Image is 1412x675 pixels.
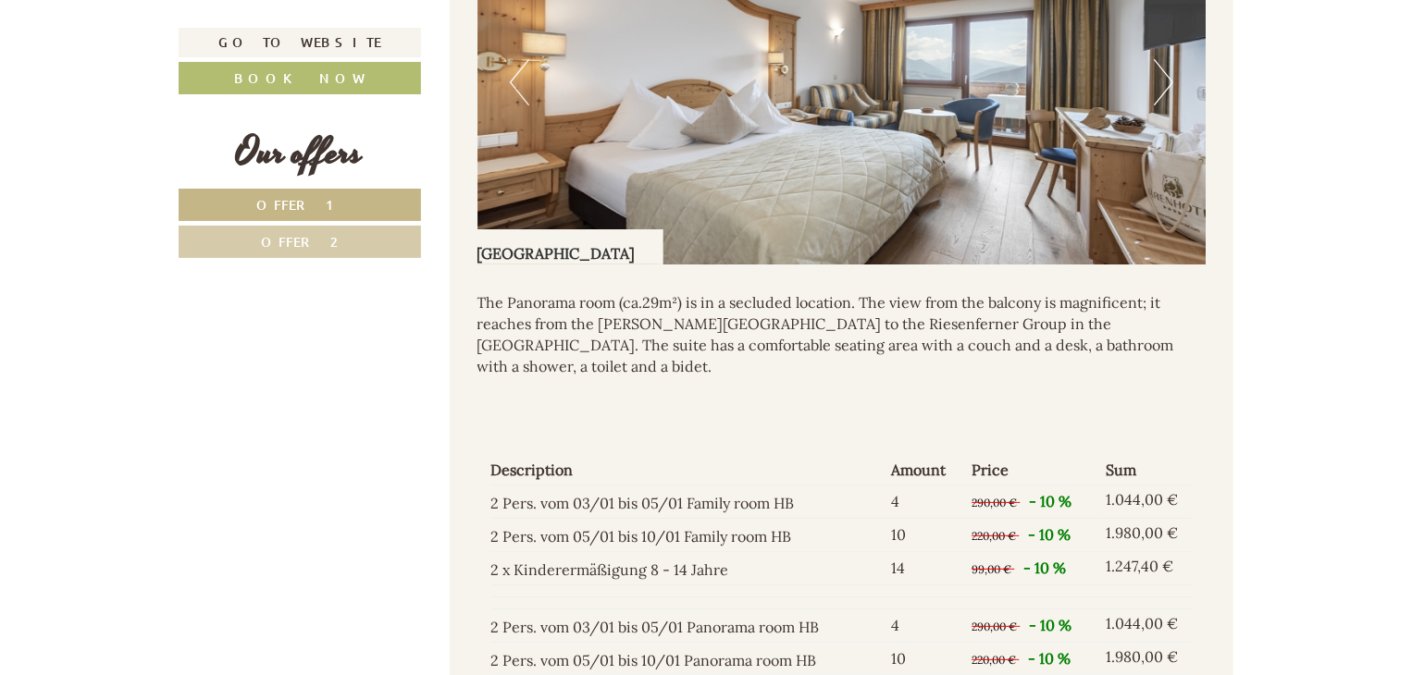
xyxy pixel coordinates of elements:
[884,456,965,485] th: Amount
[972,653,1017,667] span: 220,00 €
[179,127,421,179] div: Our offers
[965,456,1099,485] th: Price
[1098,519,1192,552] td: 1.980,00 €
[491,551,884,584] td: 2 x Kinderermäßigung 8 - 14 Jahre
[179,28,421,57] a: Go to website
[884,608,965,642] td: 4
[1098,551,1192,584] td: 1.247,40 €
[972,529,1017,543] span: 220,00 €
[972,496,1018,509] span: 290,00 €
[1098,485,1192,519] td: 1.044,00 €
[1024,558,1067,577] span: - 10 %
[1098,608,1192,642] td: 1.044,00 €
[884,485,965,519] td: 4
[477,229,663,264] div: [GEOGRAPHIC_DATA]
[884,519,965,552] td: 10
[491,456,884,485] th: Description
[972,620,1018,633] span: 290,00 €
[1098,456,1192,485] th: Sum
[477,292,1207,376] p: The Panorama room (ca.29m²) is in a secluded location. The view from the balcony is magnificent; ...
[491,608,884,642] td: 2 Pers. vom 03/01 bis 05/01 Panorama room HB
[1098,642,1192,675] td: 1.980,00 €
[179,62,421,94] a: Book now
[1154,59,1173,105] button: Next
[491,642,884,675] td: 2 Pers. vom 05/01 bis 10/01 Panorama room HB
[884,551,965,584] td: 14
[257,196,343,214] span: Offer 1
[972,562,1012,576] span: 99,00 €
[1030,616,1072,634] span: - 10 %
[1030,492,1072,510] span: - 10 %
[1029,525,1071,544] span: - 10 %
[510,59,529,105] button: Previous
[491,485,884,519] td: 2 Pers. vom 03/01 bis 05/01 Family room HB
[884,642,965,675] td: 10
[491,519,884,552] td: 2 Pers. vom 05/01 bis 10/01 Family room HB
[1029,649,1071,668] span: - 10 %
[262,233,339,251] span: Offer 2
